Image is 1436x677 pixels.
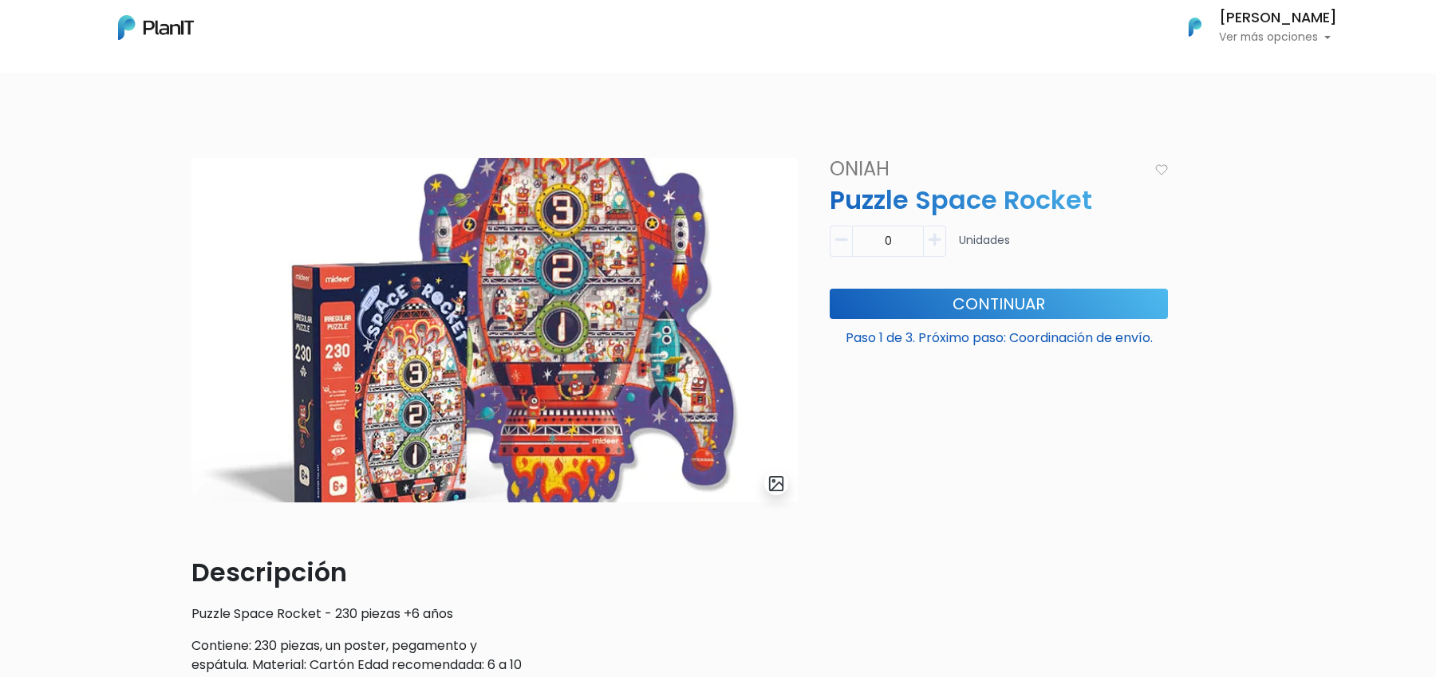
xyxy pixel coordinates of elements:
[191,158,798,502] img: image__64_.png
[118,15,194,40] img: PlanIt Logo
[1219,32,1337,43] p: Ver más opciones
[1219,11,1337,26] h6: [PERSON_NAME]
[830,289,1168,319] button: Continuar
[1178,10,1213,45] img: PlanIt Logo
[820,181,1178,219] p: Puzzle Space Rocket
[767,474,786,493] img: gallery-light
[1155,164,1168,175] img: heart_icon
[820,158,1148,181] h4: Oniah
[830,322,1168,348] p: Paso 1 de 3. Próximo paso: Coordinación de envío.
[191,553,798,592] p: Descripción
[959,232,1010,263] p: Unidades
[1168,6,1337,48] button: PlanIt Logo [PERSON_NAME] Ver más opciones
[191,604,798,624] p: Puzzle Space Rocket - 230 piezas +6 años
